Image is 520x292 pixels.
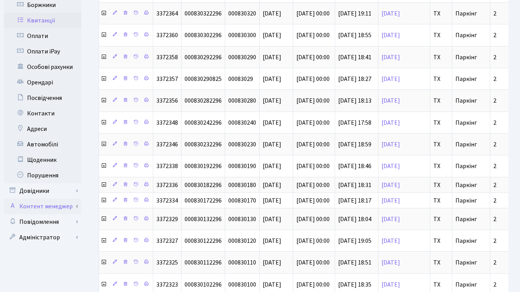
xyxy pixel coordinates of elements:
span: [DATE] 18:31 [338,181,371,189]
span: Паркінг [455,196,477,205]
span: 000830192296 [185,162,222,170]
span: [DATE] [263,280,281,289]
span: 2 [493,31,496,40]
span: 000830110 [228,258,256,267]
span: ТХ [433,238,449,244]
span: [DATE] 00:00 [296,258,330,267]
span: 000830190 [228,162,256,170]
span: Паркінг [455,9,477,18]
span: [DATE] 00:00 [296,96,330,105]
a: [DATE] [381,9,400,18]
a: Порушення [4,168,81,183]
span: ТХ [433,141,449,148]
a: Контакти [4,106,81,121]
span: 000830120 [228,237,256,245]
span: [DATE] [263,258,281,267]
span: [DATE] [263,140,281,149]
a: Орендарі [4,75,81,90]
span: [DATE] 00:00 [296,31,330,40]
span: 000830242296 [185,119,222,127]
span: 2 [493,215,496,223]
a: [DATE] [381,31,400,40]
span: 000830122296 [185,237,222,245]
span: ТХ [433,182,449,188]
span: [DATE] [263,196,281,205]
span: 000830232296 [185,140,222,149]
a: [DATE] [381,258,400,267]
a: [DATE] [381,140,400,149]
a: Особові рахунки [4,59,81,75]
span: [DATE] [263,75,281,83]
span: 3372357 [156,75,178,83]
span: 000830112296 [185,258,222,267]
a: Щоденник [4,152,81,168]
span: 00083029 [228,75,253,83]
a: [DATE] [381,181,400,189]
span: Паркінг [455,53,477,62]
span: Паркінг [455,162,477,170]
span: 000830290825 [185,75,222,83]
span: [DATE] [263,119,281,127]
span: 000830292296 [185,53,222,62]
span: [DATE] 18:04 [338,215,371,223]
span: [DATE] 00:00 [296,181,330,189]
span: [DATE] 18:35 [338,280,371,289]
span: Паркінг [455,237,477,245]
span: 2 [493,196,496,205]
span: [DATE] [263,162,281,170]
span: 2 [493,162,496,170]
a: Повідомлення [4,214,81,230]
span: 3372348 [156,119,178,127]
span: 3372325 [156,258,178,267]
span: [DATE] 00:00 [296,215,330,223]
span: [DATE] [263,96,281,105]
span: Паркінг [455,215,477,223]
span: Паркінг [455,258,477,267]
span: 2 [493,280,496,289]
span: [DATE] 00:00 [296,140,330,149]
span: 2 [493,75,496,83]
span: 2 [493,96,496,105]
span: 2 [493,140,496,149]
span: [DATE] [263,237,281,245]
a: [DATE] [381,215,400,223]
a: [DATE] [381,75,400,83]
a: Контент менеджер [4,199,81,214]
span: ТХ [433,54,449,60]
span: Паркінг [455,181,477,189]
span: 2 [493,181,496,189]
span: Паркінг [455,119,477,127]
span: 3372356 [156,96,178,105]
span: 000830240 [228,119,256,127]
span: 000830172296 [185,196,222,205]
a: Посвідчення [4,90,81,106]
span: [DATE] [263,181,281,189]
span: [DATE] 17:58 [338,119,371,127]
a: [DATE] [381,119,400,127]
span: Паркінг [455,75,477,83]
span: [DATE] 18:41 [338,53,371,62]
a: [DATE] [381,196,400,205]
a: [DATE] [381,162,400,170]
span: 000830102296 [185,280,222,289]
span: 2 [493,119,496,127]
a: [DATE] [381,96,400,105]
span: 3372327 [156,237,178,245]
span: ТХ [433,76,449,82]
a: Довідники [4,183,81,199]
span: [DATE] 18:17 [338,196,371,205]
span: [DATE] [263,31,281,40]
span: [DATE] 00:00 [296,237,330,245]
span: ТХ [433,282,449,288]
span: [DATE] [263,9,281,18]
span: [DATE] 18:59 [338,140,371,149]
span: ТХ [433,120,449,126]
span: 000830180 [228,181,256,189]
span: 2 [493,9,496,18]
span: 000830130 [228,215,256,223]
span: ТХ [433,216,449,222]
span: [DATE] 00:00 [296,9,330,18]
span: 000830132296 [185,215,222,223]
span: ТХ [433,163,449,169]
span: [DATE] 18:46 [338,162,371,170]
